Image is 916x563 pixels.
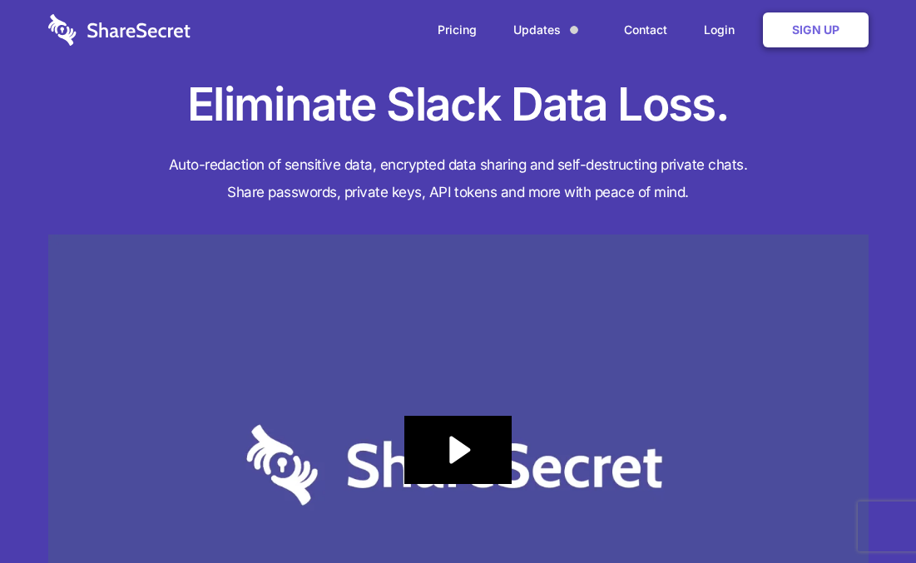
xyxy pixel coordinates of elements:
h1: Eliminate Slack Data Loss. [48,75,869,135]
img: logo-wordmark-white-trans-d4663122ce5f474addd5e946df7df03e33cb6a1c49d2221995e7729f52c070b2.svg [48,14,191,46]
a: Login [687,4,760,56]
a: Sign Up [763,12,869,47]
a: Contact [607,4,684,56]
a: Pricing [421,4,493,56]
button: Play Video: Sharesecret Slack Extension [404,416,511,484]
h4: Auto-redaction of sensitive data, encrypted data sharing and self-destructing private chats. Shar... [48,151,869,206]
